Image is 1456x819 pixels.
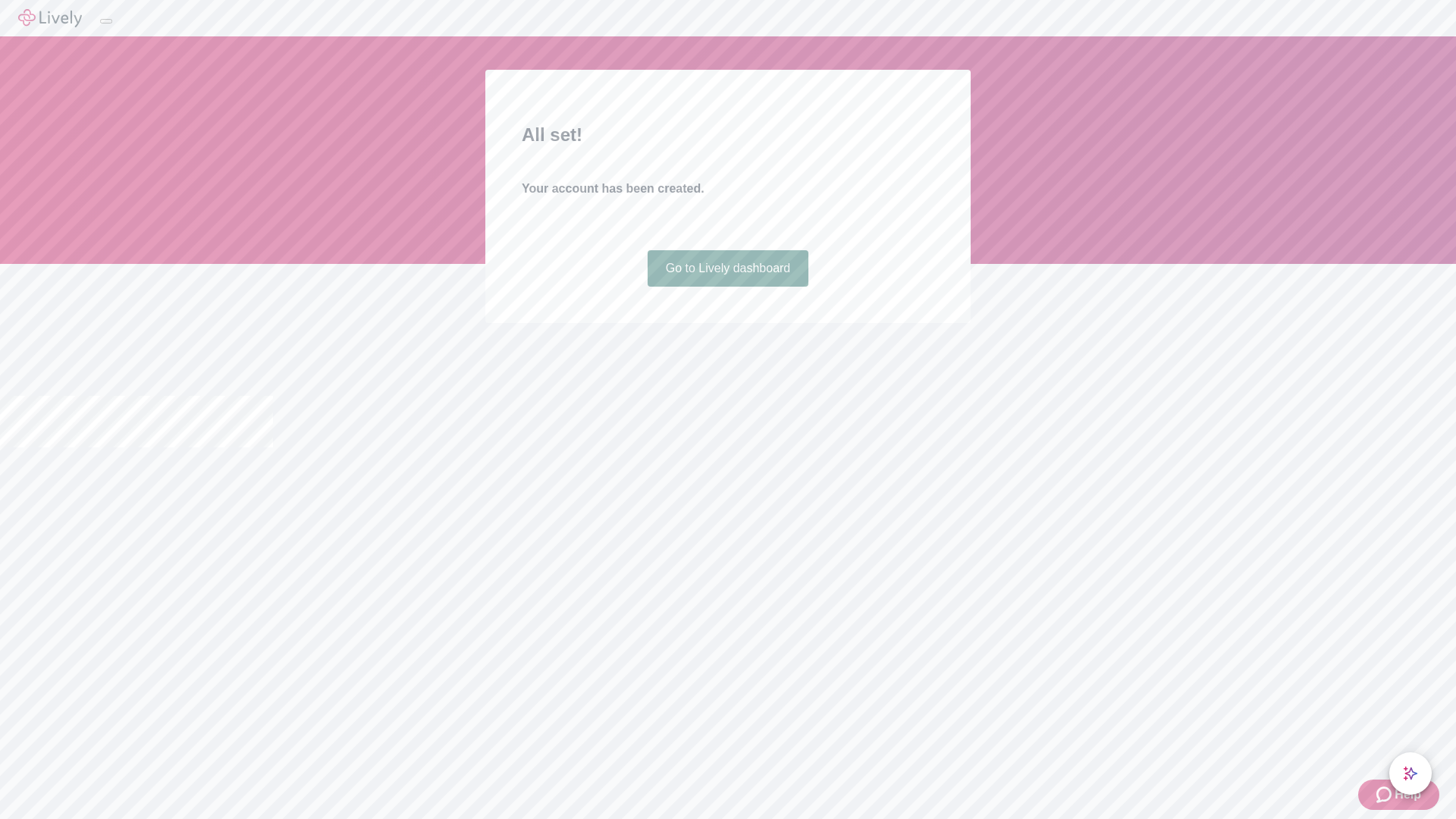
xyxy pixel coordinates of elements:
[522,180,934,198] h4: Your account has been created.
[1403,766,1418,781] svg: Lively AI Assistant
[648,250,809,287] a: Go to Lively dashboard
[1358,780,1439,810] button: Zendesk support iconHelp
[1395,786,1421,804] span: Help
[522,121,934,149] h2: All set!
[100,19,112,24] button: Log out
[1389,752,1432,795] button: chat
[1376,786,1395,804] svg: Zendesk support icon
[18,9,82,27] img: Lively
